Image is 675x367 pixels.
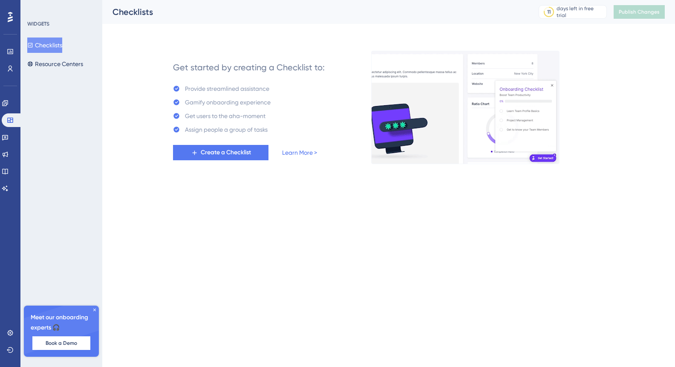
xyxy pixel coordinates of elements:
[557,5,604,19] div: days left in free trial
[371,51,560,164] img: e28e67207451d1beac2d0b01ddd05b56.gif
[201,147,251,158] span: Create a Checklist
[185,84,269,94] div: Provide streamlined assistance
[282,147,317,158] a: Learn More >
[27,38,62,53] button: Checklists
[614,5,665,19] button: Publish Changes
[547,9,551,15] div: 11
[112,6,517,18] div: Checklists
[185,124,268,135] div: Assign people a group of tasks
[32,336,90,350] button: Book a Demo
[46,340,77,347] span: Book a Demo
[173,61,325,73] div: Get started by creating a Checklist to:
[31,312,92,333] span: Meet our onboarding experts 🎧
[173,145,268,160] button: Create a Checklist
[185,111,265,121] div: Get users to the aha-moment
[619,9,660,15] span: Publish Changes
[27,20,49,27] div: WIDGETS
[185,97,271,107] div: Gamify onbaording experience
[27,56,83,72] button: Resource Centers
